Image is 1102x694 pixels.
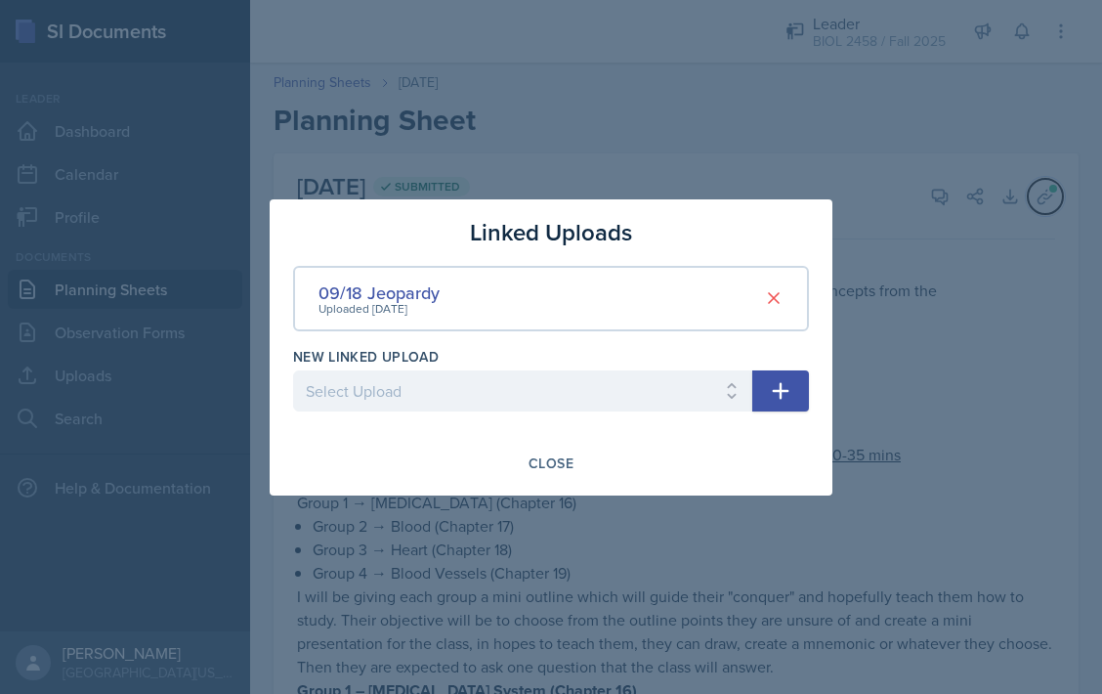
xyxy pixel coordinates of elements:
button: Close [516,447,586,480]
div: Close [529,455,573,471]
h3: Linked Uploads [470,215,632,250]
div: Uploaded [DATE] [318,300,440,318]
label: New Linked Upload [293,347,439,367]
div: 09/18 Jeopardy [318,280,440,306]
